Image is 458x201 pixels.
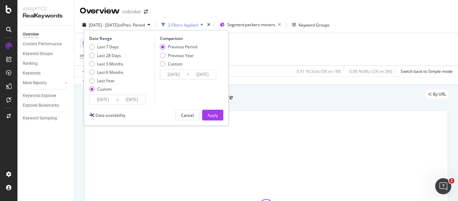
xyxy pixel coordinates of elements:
input: End Date [118,95,145,104]
div: More Reports [23,80,47,87]
div: Last 3 Months [97,61,123,67]
div: Last Year [89,78,123,84]
div: Apply [208,112,218,118]
div: Last 3 Months [89,61,123,67]
div: Overview [23,31,39,38]
iframe: Intercom live chat [435,178,451,194]
a: Overview [23,31,69,38]
div: Custom [97,86,112,92]
div: Keywords [23,70,41,77]
div: Last 7 Days [97,44,119,50]
div: Comparison [160,36,218,41]
a: Keywords [23,70,69,77]
div: Keyword Groups [23,50,53,57]
div: Switch back to Simple mode [401,68,453,74]
div: Keyword Groups [299,22,330,28]
div: Previous Year [168,53,194,58]
a: Ranking [23,60,69,67]
div: Custom [168,61,182,67]
span: Device [82,40,95,46]
div: arrow-right-arrow-left [144,9,148,14]
a: Keywords Explorer [23,92,69,99]
div: Last 6 Months [97,69,123,75]
div: Last 28 Days [97,53,121,58]
a: Keyword Groups [23,50,69,57]
div: Custom [89,86,123,92]
span: vs Prev. Period [118,22,145,28]
span: seo [80,52,87,58]
input: Start Date [90,95,116,104]
a: More Reports [23,80,63,87]
div: Analytics [23,5,69,12]
div: Custom [160,61,197,67]
div: Last 28 Days [89,53,123,58]
div: legacy label [425,90,449,99]
a: Explorer Bookmarks [23,102,69,109]
button: Apply [80,66,99,77]
div: nobroker [122,8,141,15]
div: Previous Period [160,44,197,50]
div: Cancel [181,112,194,118]
div: Last 7 Days [89,44,123,50]
div: Previous Period [168,44,197,50]
button: [DATE] - [DATE]vsPrev. Period [80,19,153,30]
div: Last Year [97,78,115,84]
span: Segment: packers-movers [227,22,275,28]
button: Keyword Groups [289,19,332,30]
button: Segment:packers-movers [217,19,284,30]
div: 2 Filters Applied [168,22,198,28]
button: Apply [202,110,223,120]
span: By URL [433,92,446,96]
a: Keyword Sampling [23,115,69,122]
input: Start Date [160,70,187,79]
div: Content Performance [23,41,62,48]
div: Data availability [96,112,125,118]
div: Keywords Explorer [23,92,56,99]
a: Content Performance [23,41,69,48]
div: Overview [80,5,120,17]
div: Date Range [89,36,153,41]
input: End Date [189,70,216,79]
button: 2 Filters Applied [159,19,206,30]
span: [DATE] - [DATE] [89,22,118,28]
div: Explorer Bookmarks [23,102,59,109]
div: Last 6 Months [89,69,123,75]
div: Previous Year [160,53,197,58]
button: Cancel [175,110,199,120]
div: 0.08 % URLs ( 2K on 3M ) [349,68,392,74]
div: Keyword Sampling [23,115,57,122]
div: times [206,21,212,28]
span: 1 [449,178,454,184]
button: Switch back to Simple mode [398,66,453,77]
div: Ranking [23,60,38,67]
div: 0.41 % Clicks ( 5K on 1M ) [297,68,341,74]
div: RealKeywords [23,12,69,20]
